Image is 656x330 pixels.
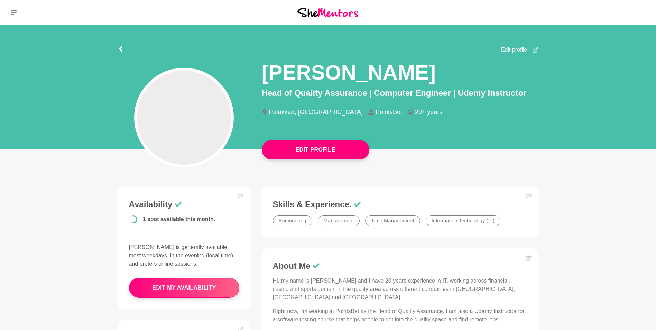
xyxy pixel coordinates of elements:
li: Palakkad, [GEOGRAPHIC_DATA] [262,109,368,115]
li: 20+ years [408,109,448,115]
h3: Skills & Experience. [273,199,527,210]
span: 1 spot available this month. [143,216,215,222]
h1: [PERSON_NAME] [262,59,436,85]
h3: About Me [273,261,527,271]
p: Right now, I’m working in PointsBet as the Head of Quality Assurance. I am also a Udemy Instructo... [273,307,527,324]
span: Edit profile [501,46,527,54]
button: edit my availability [129,278,240,298]
p: Head of Quality Assurance | Computer Engineer | Udemy Instructor [262,87,538,99]
li: PointsBet [368,109,408,115]
a: Diana Philip [631,4,648,21]
p: [PERSON_NAME] is generally available most weekdays, in the evening (local time), and prefers onli... [129,243,240,268]
button: Edit Profile [262,140,369,159]
img: She Mentors Logo [297,8,358,17]
h3: Availability [129,199,240,210]
p: Hi, my name is [PERSON_NAME] and I have 20 years experience in IT, working across financial, casi... [273,277,527,302]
